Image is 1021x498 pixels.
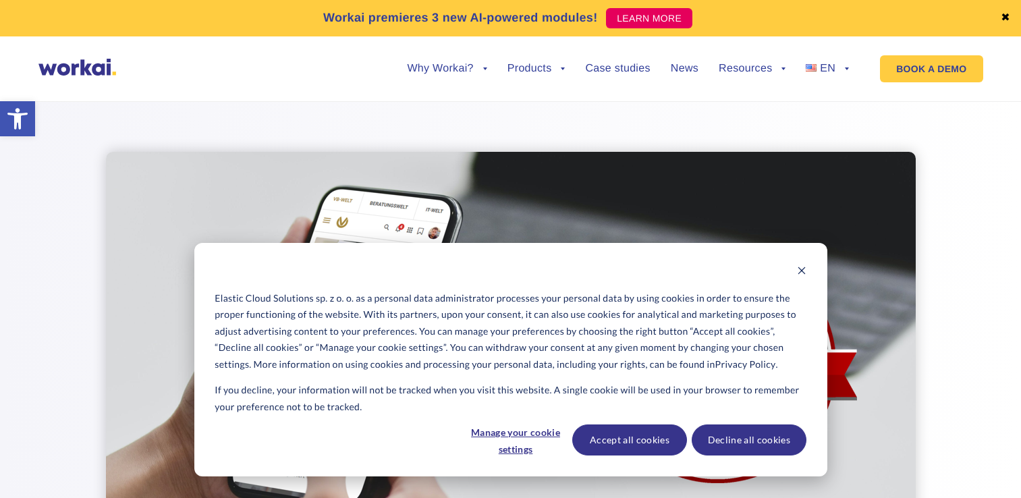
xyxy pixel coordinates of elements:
[464,424,568,455] button: Manage your cookie settings
[692,424,806,455] button: Decline all cookies
[585,63,650,74] a: Case studies
[797,264,806,281] button: Dismiss cookie banner
[719,63,785,74] a: Resources
[1001,13,1010,24] a: ✖
[715,356,776,373] a: Privacy Policy
[671,63,698,74] a: News
[572,424,687,455] button: Accept all cookies
[820,63,835,74] span: EN
[194,243,827,476] div: Cookie banner
[407,63,487,74] a: Why Workai?
[806,63,849,74] a: EN
[215,382,806,415] p: If you decline, your information will not be tracked when you visit this website. A single cookie...
[215,290,806,373] p: Elastic Cloud Solutions sp. z o. o. as a personal data administrator processes your personal data...
[323,9,598,27] p: Workai premieres 3 new AI-powered modules!
[880,55,983,82] a: BOOK A DEMO
[606,8,692,28] a: LEARN MORE
[507,63,565,74] a: Products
